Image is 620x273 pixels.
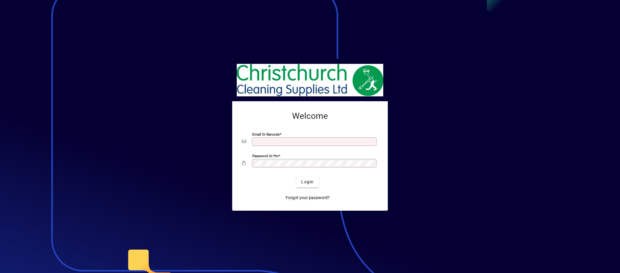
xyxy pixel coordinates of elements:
span: Login [301,179,314,185]
mat-label: Email or Barcode [252,132,280,136]
button: Login [296,177,319,188]
span: Forgot your password? [286,195,330,201]
a: Forgot your password? [283,192,332,203]
h2: Welcome [242,111,378,121]
mat-label: Password or Pin [252,154,278,158]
